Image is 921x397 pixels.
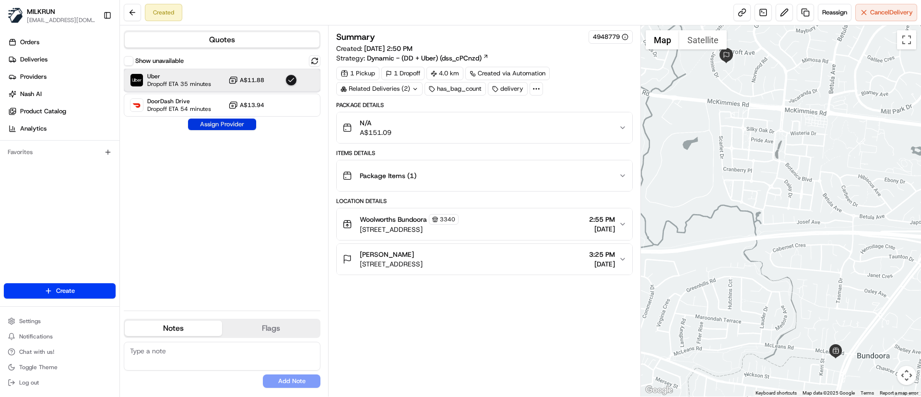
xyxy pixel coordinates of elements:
[336,44,413,53] span: Created:
[130,74,143,86] img: Uber
[4,4,99,27] button: MILKRUNMILKRUN[EMAIL_ADDRESS][DOMAIN_NAME]
[646,30,679,49] button: Show street map
[822,8,847,17] span: Reassign
[337,112,632,143] button: N/AA$151.09
[222,321,319,336] button: Flags
[337,244,632,275] button: [PERSON_NAME][STREET_ADDRESS]3:25 PM[DATE]
[589,250,615,259] span: 3:25 PM
[897,366,916,385] button: Map camera controls
[337,160,632,191] button: Package Items (1)
[589,215,615,224] span: 2:55 PM
[4,314,116,328] button: Settings
[360,171,416,180] span: Package Items ( 1 )
[4,361,116,374] button: Toggle Theme
[147,80,211,88] span: Dropoff ETA 35 minutes
[4,144,116,160] div: Favorites
[240,101,264,109] span: A$13.94
[147,105,211,113] span: Dropoff ETA 54 minutes
[228,100,264,110] button: A$13.94
[803,390,855,396] span: Map data ©2025 Google
[20,90,42,98] span: Nash AI
[336,101,632,109] div: Package Details
[19,317,41,325] span: Settings
[880,390,918,396] a: Report a map error
[440,216,455,223] span: 3340
[125,321,222,336] button: Notes
[4,345,116,359] button: Chat with us!
[870,8,913,17] span: Cancel Delivery
[336,53,489,63] div: Strategy:
[465,67,550,80] a: Created via Automation
[20,107,66,116] span: Product Catalog
[20,72,47,81] span: Providers
[188,119,256,130] button: Assign Provider
[4,376,116,389] button: Log out
[336,33,375,41] h3: Summary
[367,53,489,63] a: Dynamic - (DD + Uber) (dss_cPCnzd)
[19,333,53,340] span: Notifications
[8,8,23,23] img: MILKRUN
[147,72,211,80] span: Uber
[643,384,675,397] img: Google
[426,67,463,80] div: 4.0 km
[135,57,184,65] label: Show unavailable
[367,53,482,63] span: Dynamic - (DD + Uber) (dss_cPCnzd)
[488,82,528,96] div: delivery
[360,215,427,224] span: Woolworths Bundoora
[27,16,95,24] button: [EMAIL_ADDRESS][DOMAIN_NAME]
[125,32,319,48] button: Quotes
[360,259,423,269] span: [STREET_ADDRESS]
[19,363,58,371] span: Toggle Theme
[56,287,75,295] span: Create
[679,30,727,49] button: Show satellite imagery
[589,259,615,269] span: [DATE]
[897,30,916,49] button: Toggle fullscreen view
[336,197,632,205] div: Location Details
[147,97,211,105] span: DoorDash Drive
[20,38,39,47] span: Orders
[336,82,423,96] div: Related Deliveries (2)
[861,390,874,396] a: Terms (opens in new tab)
[20,124,47,133] span: Analytics
[240,76,264,84] span: A$11.88
[756,390,797,397] button: Keyboard shortcuts
[20,55,47,64] span: Deliveries
[19,379,39,386] span: Log out
[27,7,55,16] button: MILKRUN
[381,67,425,80] div: 1 Dropoff
[4,330,116,343] button: Notifications
[336,67,379,80] div: 1 Pickup
[360,250,414,259] span: [PERSON_NAME]
[593,33,628,41] button: 4948779
[337,208,632,240] button: Woolworths Bundoora3340[STREET_ADDRESS]2:55 PM[DATE]
[360,128,391,137] span: A$151.09
[228,75,264,85] button: A$11.88
[360,118,391,128] span: N/A
[425,82,486,96] div: has_bag_count
[4,52,119,67] a: Deliveries
[336,149,632,157] div: Items Details
[4,86,119,102] a: Nash AI
[4,104,119,119] a: Product Catalog
[643,384,675,397] a: Open this area in Google Maps (opens a new window)
[4,35,119,50] a: Orders
[855,4,917,21] button: CancelDelivery
[589,224,615,234] span: [DATE]
[364,44,413,53] span: [DATE] 2:50 PM
[130,99,143,111] img: DoorDash Drive
[360,225,459,234] span: [STREET_ADDRESS]
[4,69,119,84] a: Providers
[818,4,851,21] button: Reassign
[4,283,116,299] button: Create
[4,121,119,136] a: Analytics
[19,348,54,356] span: Chat with us!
